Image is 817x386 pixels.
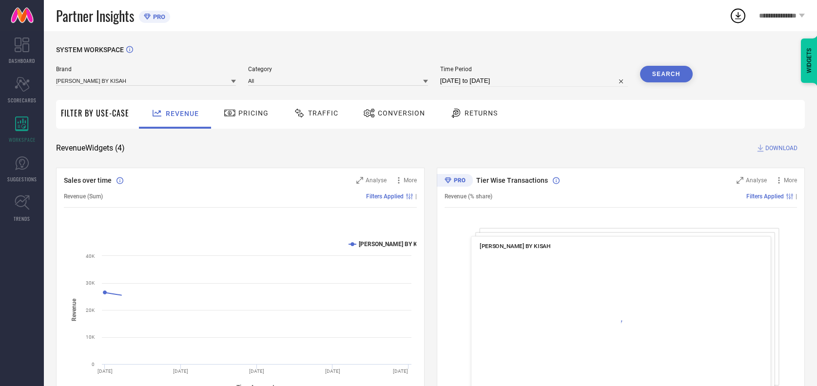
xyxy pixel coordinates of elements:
svg: Zoom [737,177,743,184]
svg: Zoom [356,177,363,184]
span: Analyse [746,177,767,184]
span: Filters Applied [746,193,784,200]
span: Revenue (% share) [445,193,492,200]
span: More [784,177,797,184]
span: WORKSPACE [9,136,36,143]
text: 30K [86,280,95,286]
span: | [415,193,417,200]
div: Premium [437,174,473,189]
text: [DATE] [249,368,264,374]
text: [DATE] [393,368,408,374]
span: Revenue [166,110,199,117]
span: TRENDS [14,215,30,222]
span: Returns [465,109,498,117]
span: PRO [151,13,165,20]
span: More [404,177,417,184]
text: 40K [86,253,95,259]
span: Revenue (Sum) [64,193,103,200]
text: [DATE] [173,368,188,374]
span: Revenue Widgets ( 4 ) [56,143,125,153]
input: Select time period [440,75,628,87]
span: Tier Wise Transactions [476,176,548,184]
span: Partner Insights [56,6,134,26]
span: Filter By Use-Case [61,107,129,119]
text: 10K [86,334,95,340]
span: | [796,193,797,200]
span: [PERSON_NAME] BY KISAH [480,243,550,250]
span: SCORECARDS [8,96,37,104]
text: [DATE] [97,368,113,374]
span: Category [248,66,428,73]
tspan: Revenue [71,298,78,321]
span: DOWNLOAD [765,143,798,153]
button: Search [640,66,693,82]
span: Pricing [238,109,269,117]
text: 20K [86,308,95,313]
span: Time Period [440,66,628,73]
text: [DATE] [325,368,340,374]
span: DASHBOARD [9,57,35,64]
span: Conversion [378,109,425,117]
span: Brand [56,66,236,73]
span: SYSTEM WORKSPACE [56,46,124,54]
text: [PERSON_NAME] BY KISAH [359,241,430,248]
span: SUGGESTIONS [7,175,37,183]
span: Analyse [366,177,387,184]
div: Open download list [729,7,747,24]
text: 0 [92,362,95,367]
span: Filters Applied [366,193,404,200]
span: Sales over time [64,176,112,184]
span: Traffic [308,109,338,117]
